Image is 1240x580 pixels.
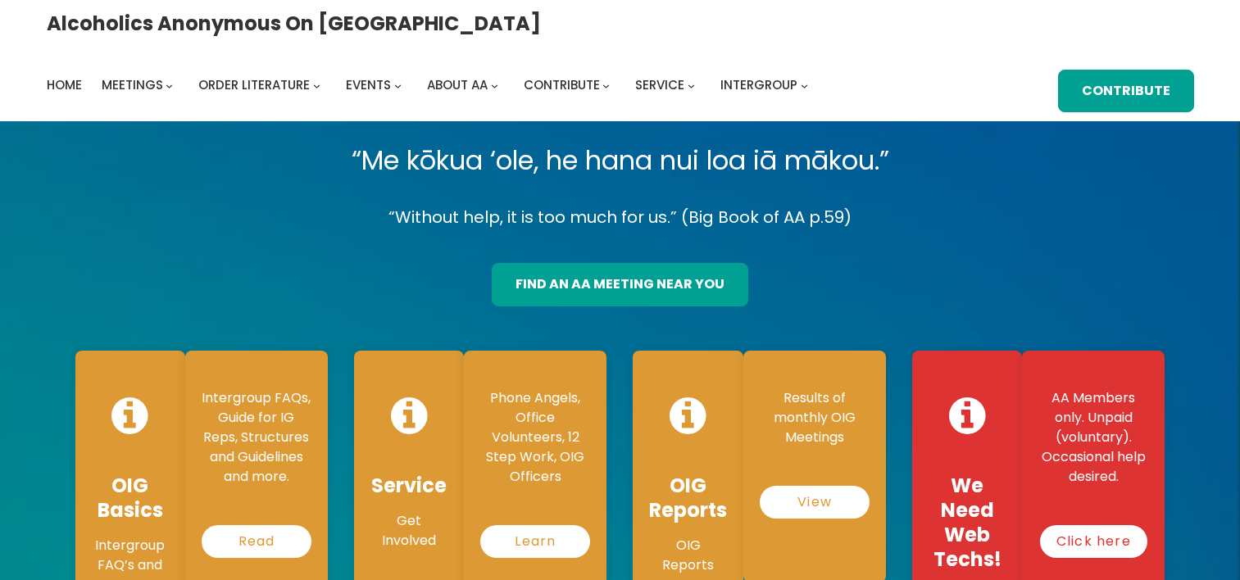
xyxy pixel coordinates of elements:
[47,6,541,41] a: Alcoholics Anonymous on [GEOGRAPHIC_DATA]
[102,76,163,93] span: Meetings
[635,74,684,97] a: Service
[47,76,82,93] span: Home
[720,76,797,93] span: Intergroup
[62,203,1179,232] p: “Without help, it is too much for us.” (Big Book of AA p.59)
[346,74,391,97] a: Events
[929,474,1006,572] h4: We Need Web Techs!
[166,82,173,89] button: Meetings submenu
[480,525,590,558] a: Learn More…
[427,76,488,93] span: About AA
[1038,388,1148,487] p: AA Members only. Unpaid (voluntary). Occasional help desired.
[524,76,600,93] span: Contribute
[92,474,169,523] h4: OIG Basics
[427,74,488,97] a: About AA
[313,82,320,89] button: Order Literature submenu
[370,511,447,551] p: Get Involved
[62,138,1179,184] p: “Me kōkua ‘ole, he hana nui loa iā mākou.”
[47,74,814,97] nav: Intergroup
[635,76,684,93] span: Service
[492,263,748,306] a: find an aa meeting near you
[346,76,391,93] span: Events
[202,388,311,487] p: Intergroup FAQs, Guide for IG Reps, Structures and Guidelines and more.
[47,74,82,97] a: Home
[760,486,869,519] a: View Reports
[649,474,727,523] h4: OIG Reports
[394,82,402,89] button: Events submenu
[720,74,797,97] a: Intergroup
[202,525,311,558] a: Read More…
[649,536,727,575] p: OIG Reports
[602,82,610,89] button: Contribute submenu
[760,388,869,447] p: Results of monthly OIG Meetings
[688,82,695,89] button: Service submenu
[198,76,310,93] span: Order Literature
[370,474,447,498] h4: Service
[524,74,600,97] a: Contribute
[1040,525,1147,558] a: Click here
[491,82,498,89] button: About AA submenu
[1058,70,1194,113] a: Contribute
[102,74,163,97] a: Meetings
[801,82,808,89] button: Intergroup submenu
[480,388,590,487] p: Phone Angels, Office Volunteers, 12 Step Work, OIG Officers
